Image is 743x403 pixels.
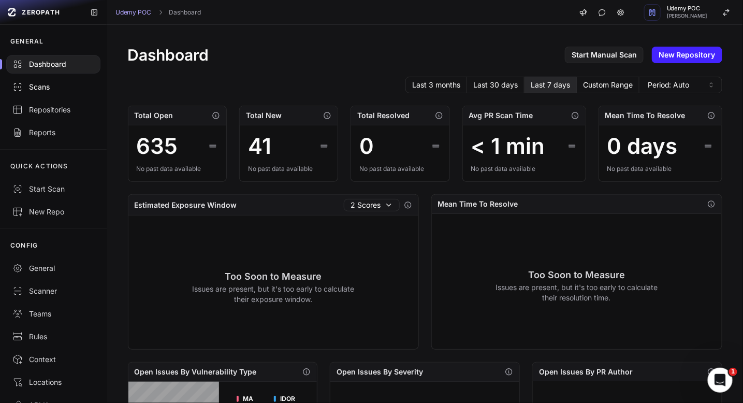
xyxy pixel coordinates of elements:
[12,105,94,115] div: Repositories
[192,269,355,284] h3: Too Soon to Measure
[471,165,577,173] div: No past data available
[12,207,94,217] div: New Repo
[12,332,94,342] div: Rules
[667,6,708,11] span: Udemy POC
[169,8,201,17] a: Dashboard
[12,309,94,319] div: Teams
[344,199,400,211] button: 2 Scores
[708,368,733,393] iframe: Intercom live chat
[729,368,737,376] span: 1
[128,46,209,64] h1: Dashboard
[565,47,644,63] a: Start Manual Scan
[22,8,60,17] span: ZEROPATH
[577,77,639,93] button: Custom Range
[495,282,658,303] p: Issues are present, but it's too early to calculate their resolution time.
[10,162,68,170] p: QUICK ACTIONS
[12,184,94,194] div: Start Scan
[12,286,94,296] div: Scanner
[12,263,94,274] div: General
[248,165,329,173] div: No past data available
[539,367,633,377] h2: Open Issues By PR Author
[359,165,441,173] div: No past data available
[135,110,173,121] h2: Total Open
[10,241,38,250] p: CONFIG
[467,77,525,93] button: Last 30 days
[12,59,94,69] div: Dashboard
[495,268,658,282] h3: Too Soon to Measure
[12,354,94,365] div: Context
[607,165,713,173] div: No past data available
[4,4,82,21] a: ZEROPATH
[667,13,708,19] span: [PERSON_NAME]
[243,395,261,403] span: MA
[192,284,355,305] p: Issues are present, but it's too early to calculate their exposure window.
[707,81,716,89] svg: caret sort,
[135,200,237,210] h2: Estimated Exposure Window
[115,8,201,17] nav: breadcrumb
[157,9,164,16] svg: chevron right,
[652,47,722,63] a: New Repository
[469,110,533,121] h2: Avg PR Scan Time
[359,134,374,159] div: 0
[115,8,152,17] a: Udemy POC
[607,134,678,159] div: 0 days
[337,367,423,377] h2: Open Issues By Severity
[12,127,94,138] div: Reports
[357,110,410,121] h2: Total Resolved
[137,165,218,173] div: No past data available
[438,199,518,209] h2: Mean Time To Resolve
[405,77,467,93] button: Last 3 months
[248,134,271,159] div: 41
[246,110,282,121] h2: Total New
[525,77,577,93] button: Last 7 days
[12,377,94,387] div: Locations
[12,82,94,92] div: Scans
[135,367,257,377] h2: Open Issues By Vulnerability Type
[137,134,178,159] div: 635
[471,134,545,159] div: < 1 min
[10,37,43,46] p: GENERAL
[648,80,690,90] span: Period: Auto
[605,110,686,121] h2: Mean Time To Resolve
[280,395,298,403] span: IDOR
